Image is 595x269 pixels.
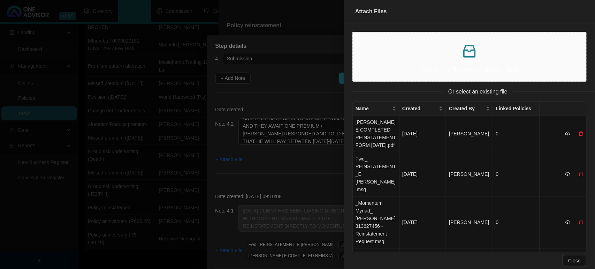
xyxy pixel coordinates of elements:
td: [DATE] [399,196,446,248]
span: Attach Files [355,8,387,14]
th: Name [353,102,399,115]
td: 0 [493,115,540,152]
span: Created By [449,105,484,112]
td: Fwd_ REINSTATEMENT_E [PERSON_NAME].msg [353,152,399,196]
span: delete [579,220,583,225]
span: inboxDrag & drop files here or click to upload [353,32,586,81]
td: [PERSON_NAME] E COMPLETED REINSTATEMENT FORM [DATE].pdf [353,115,399,152]
span: Or select an existing file [443,87,513,96]
p: Drag & drop files here or click to upload [359,65,580,74]
td: [DATE] [399,115,446,152]
td: _Momentum Myriad_ [PERSON_NAME] 313627456 - Reinstatement Request.msg [353,196,399,248]
td: 0 [493,152,540,196]
span: cloud-download [565,172,570,177]
span: delete [579,131,583,136]
th: Created By [446,102,493,115]
span: Created [402,105,437,112]
td: 0 [493,196,540,248]
th: Linked Policies [493,102,540,115]
th: Created [399,102,446,115]
span: cloud-download [565,220,570,225]
span: [PERSON_NAME] [449,171,489,177]
td: [DATE] [399,152,446,196]
span: cloud-download [565,131,570,136]
span: Name [356,105,391,112]
span: [PERSON_NAME] [449,219,489,225]
span: inbox [461,43,478,60]
span: delete [579,172,583,177]
button: Close [563,255,586,266]
span: [PERSON_NAME] [449,131,489,136]
span: Close [568,257,581,264]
